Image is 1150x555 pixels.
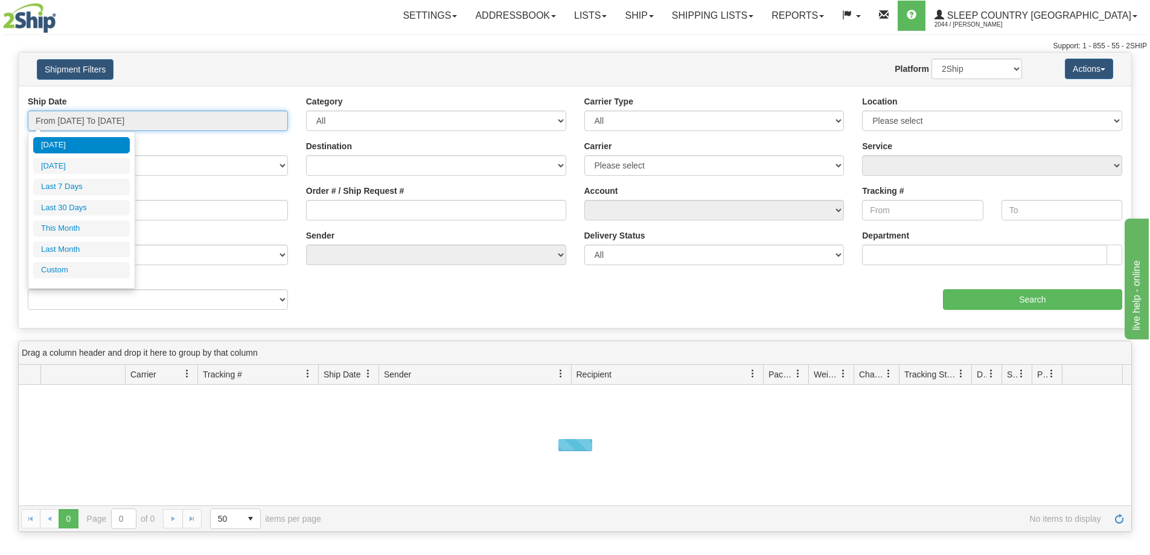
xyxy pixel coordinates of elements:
[3,3,56,33] img: logo2044.jpg
[584,95,633,107] label: Carrier Type
[1011,364,1032,384] a: Shipment Issues filter column settings
[306,95,343,107] label: Category
[577,368,612,380] span: Recipient
[384,368,411,380] span: Sender
[768,368,794,380] span: Packages
[1001,200,1122,220] input: To
[934,19,1025,31] span: 2044 / [PERSON_NAME]
[551,364,571,384] a: Sender filter column settings
[1007,368,1017,380] span: Shipment Issues
[743,364,763,384] a: Recipient filter column settings
[862,140,892,152] label: Service
[19,341,1131,365] div: grid grouping header
[59,509,78,528] span: Page 0
[859,368,884,380] span: Charge
[28,95,67,107] label: Ship Date
[324,368,360,380] span: Ship Date
[1037,368,1047,380] span: Pickup Status
[895,63,929,75] label: Platform
[584,229,645,242] label: Delivery Status
[130,368,156,380] span: Carrier
[210,508,261,529] span: Page sizes drop down
[862,185,904,197] label: Tracking #
[33,137,130,153] li: [DATE]
[33,242,130,258] li: Last Month
[358,364,379,384] a: Ship Date filter column settings
[33,158,130,175] li: [DATE]
[833,364,854,384] a: Weight filter column settings
[241,509,260,528] span: select
[177,364,197,384] a: Carrier filter column settings
[9,7,112,22] div: live help - online
[862,229,909,242] label: Department
[862,95,897,107] label: Location
[788,364,808,384] a: Packages filter column settings
[306,140,352,152] label: Destination
[584,140,612,152] label: Carrier
[298,364,318,384] a: Tracking # filter column settings
[944,10,1131,21] span: Sleep Country [GEOGRAPHIC_DATA]
[306,185,404,197] label: Order # / Ship Request #
[925,1,1146,31] a: Sleep Country [GEOGRAPHIC_DATA] 2044 / [PERSON_NAME]
[33,220,130,237] li: This Month
[37,59,113,80] button: Shipment Filters
[3,41,1147,51] div: Support: 1 - 855 - 55 - 2SHIP
[977,368,987,380] span: Delivery Status
[87,508,155,529] span: Page of 0
[663,1,762,31] a: Shipping lists
[951,364,971,384] a: Tracking Status filter column settings
[762,1,833,31] a: Reports
[33,262,130,278] li: Custom
[466,1,565,31] a: Addressbook
[33,179,130,195] li: Last 7 Days
[218,513,234,525] span: 50
[814,368,839,380] span: Weight
[862,200,983,220] input: From
[616,1,662,31] a: Ship
[904,368,957,380] span: Tracking Status
[338,514,1101,524] span: No items to display
[210,508,321,529] span: items per page
[584,185,618,197] label: Account
[394,1,466,31] a: Settings
[203,368,242,380] span: Tracking #
[1122,216,1149,339] iframe: chat widget
[565,1,616,31] a: Lists
[1041,364,1062,384] a: Pickup Status filter column settings
[1065,59,1113,79] button: Actions
[306,229,334,242] label: Sender
[943,289,1122,310] input: Search
[1110,509,1129,528] a: Refresh
[33,200,130,216] li: Last 30 Days
[981,364,1001,384] a: Delivery Status filter column settings
[878,364,899,384] a: Charge filter column settings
